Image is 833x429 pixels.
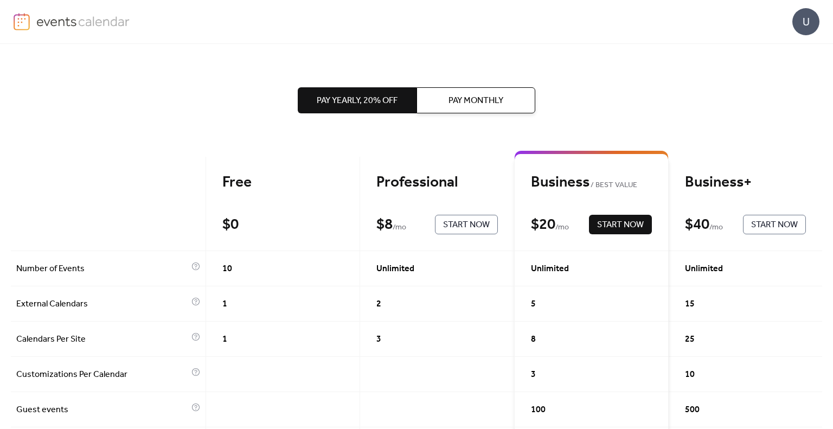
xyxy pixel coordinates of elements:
[16,368,189,381] span: Customizations Per Calendar
[14,13,30,30] img: logo
[222,173,343,192] div: Free
[709,221,723,234] span: / mo
[531,262,569,276] span: Unlimited
[685,404,700,417] span: 500
[597,219,644,232] span: Start Now
[685,368,695,381] span: 10
[751,219,798,232] span: Start Now
[792,8,819,35] div: U
[531,368,536,381] span: 3
[222,215,239,234] div: $ 0
[16,262,189,276] span: Number of Events
[16,333,189,346] span: Calendars Per Site
[222,262,232,276] span: 10
[16,404,189,417] span: Guest events
[531,333,536,346] span: 8
[222,333,227,346] span: 1
[685,173,806,192] div: Business+
[531,215,555,234] div: $ 20
[435,215,498,234] button: Start Now
[531,404,546,417] span: 100
[555,221,569,234] span: / mo
[376,333,381,346] span: 3
[393,221,406,234] span: / mo
[685,333,695,346] span: 25
[685,298,695,311] span: 15
[36,13,130,29] img: logo-type
[317,94,398,107] span: Pay Yearly, 20% off
[298,87,416,113] button: Pay Yearly, 20% off
[589,179,638,192] span: BEST VALUE
[743,215,806,234] button: Start Now
[443,219,490,232] span: Start Now
[376,262,414,276] span: Unlimited
[16,298,189,311] span: External Calendars
[416,87,535,113] button: Pay Monthly
[448,94,503,107] span: Pay Monthly
[685,215,709,234] div: $ 40
[531,298,536,311] span: 5
[222,298,227,311] span: 1
[376,215,393,234] div: $ 8
[685,262,723,276] span: Unlimited
[589,215,652,234] button: Start Now
[531,173,652,192] div: Business
[376,298,381,311] span: 2
[376,173,497,192] div: Professional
